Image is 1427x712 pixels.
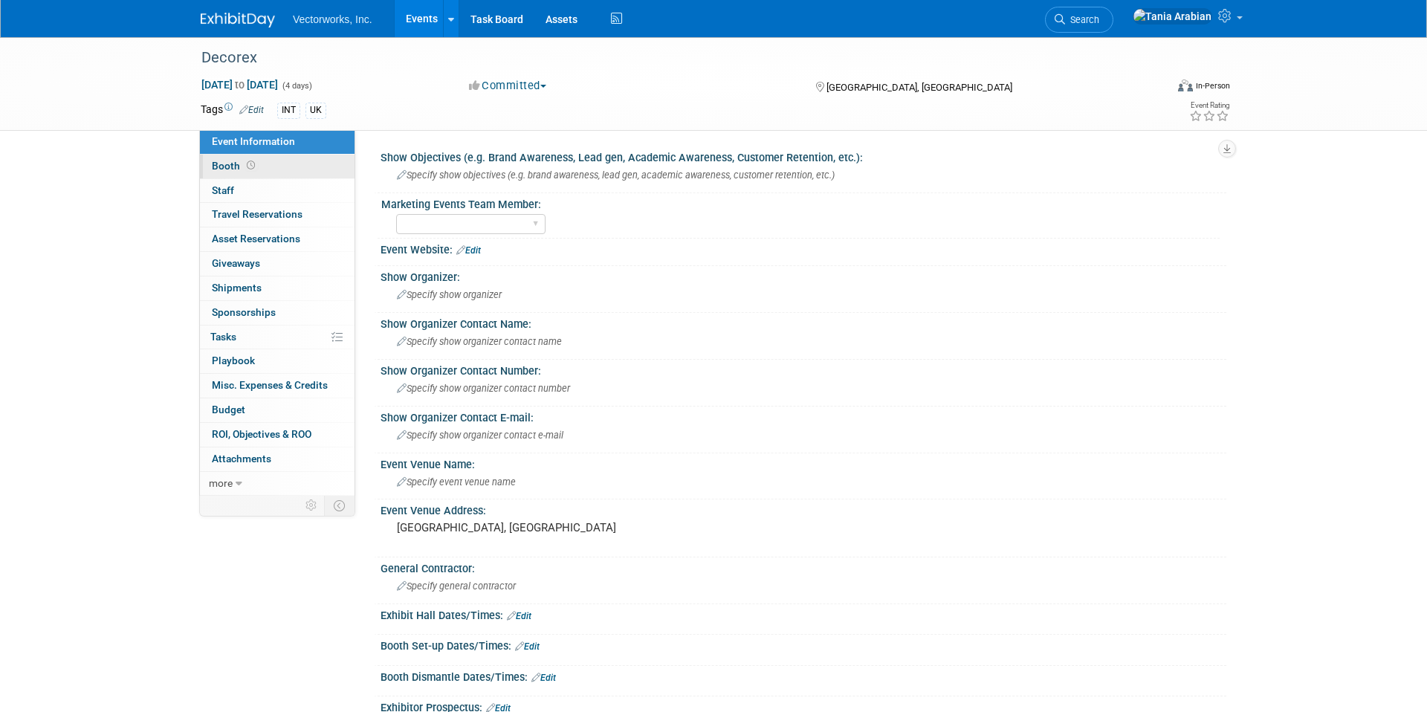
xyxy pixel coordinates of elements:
[456,245,481,256] a: Edit
[1178,80,1193,91] img: Format-Inperson.png
[239,105,264,115] a: Edit
[826,82,1012,93] span: [GEOGRAPHIC_DATA], [GEOGRAPHIC_DATA]
[381,604,1226,624] div: Exhibit Hall Dates/Times:
[381,635,1226,654] div: Booth Set-up Dates/Times:
[212,257,260,269] span: Giveaways
[381,499,1226,518] div: Event Venue Address:
[325,496,355,515] td: Toggle Event Tabs
[196,45,1142,71] div: Decorex
[212,453,271,465] span: Attachments
[381,239,1226,258] div: Event Website:
[201,78,279,91] span: [DATE] [DATE]
[293,13,372,25] span: Vectorworks, Inc.
[212,428,311,440] span: ROI, Objectives & ROO
[281,81,312,91] span: (4 days)
[209,477,233,489] span: more
[381,193,1220,212] div: Marketing Events Team Member:
[381,360,1226,378] div: Show Organizer Contact Number:
[200,155,355,178] a: Booth
[200,252,355,276] a: Giveaways
[212,184,234,196] span: Staff
[381,266,1226,285] div: Show Organizer:
[200,276,355,300] a: Shipments
[200,447,355,471] a: Attachments
[212,306,276,318] span: Sponsorships
[212,233,300,245] span: Asset Reservations
[299,496,325,515] td: Personalize Event Tab Strip
[200,472,355,496] a: more
[397,430,563,441] span: Specify show organizer contact e-mail
[381,407,1226,425] div: Show Organizer Contact E-mail:
[397,580,516,592] span: Specify general contractor
[1195,80,1230,91] div: In-Person
[1189,102,1229,109] div: Event Rating
[200,374,355,398] a: Misc. Expenses & Credits
[212,135,295,147] span: Event Information
[212,282,262,294] span: Shipments
[212,404,245,415] span: Budget
[381,666,1226,685] div: Booth Dismantle Dates/Times:
[507,611,531,621] a: Edit
[1077,77,1230,100] div: Event Format
[381,453,1226,472] div: Event Venue Name:
[381,313,1226,331] div: Show Organizer Contact Name:
[200,398,355,422] a: Budget
[515,641,540,652] a: Edit
[397,169,835,181] span: Specify show objectives (e.g. brand awareness, lead gen, academic awareness, customer retention, ...
[397,521,716,534] pre: [GEOGRAPHIC_DATA], [GEOGRAPHIC_DATA]
[212,208,302,220] span: Travel Reservations
[277,103,300,118] div: INT
[1133,8,1212,25] img: Tania Arabian
[201,102,264,119] td: Tags
[397,336,562,347] span: Specify show organizer contact name
[381,146,1226,165] div: Show Objectives (e.g. Brand Awareness, Lead gen, Academic Awareness, Customer Retention, etc.):
[200,227,355,251] a: Asset Reservations
[1065,14,1099,25] span: Search
[305,103,326,118] div: UK
[1045,7,1113,33] a: Search
[200,349,355,373] a: Playbook
[464,78,552,94] button: Committed
[233,79,247,91] span: to
[212,160,258,172] span: Booth
[201,13,275,27] img: ExhibitDay
[200,301,355,325] a: Sponsorships
[531,673,556,683] a: Edit
[210,331,236,343] span: Tasks
[397,289,502,300] span: Specify show organizer
[212,355,255,366] span: Playbook
[200,130,355,154] a: Event Information
[200,203,355,227] a: Travel Reservations
[212,379,328,391] span: Misc. Expenses & Credits
[397,383,570,394] span: Specify show organizer contact number
[200,326,355,349] a: Tasks
[200,423,355,447] a: ROI, Objectives & ROO
[397,476,516,488] span: Specify event venue name
[244,160,258,171] span: Booth not reserved yet
[200,179,355,203] a: Staff
[381,557,1226,576] div: General Contractor:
